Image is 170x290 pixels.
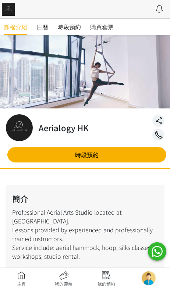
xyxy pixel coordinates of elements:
a: 課程介紹 [4,19,27,35]
a: 時段預約 [57,19,81,35]
a: 日曆 [36,19,48,35]
span: 日曆 [36,22,48,31]
span: 課程介紹 [4,22,27,31]
a: 時段預約 [7,147,166,162]
a: 購買套票 [90,19,114,35]
h2: Aerialogy HK [39,122,89,134]
span: 時段預約 [57,22,81,31]
h2: 簡介 [12,193,158,205]
span: 購買套票 [90,22,114,31]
